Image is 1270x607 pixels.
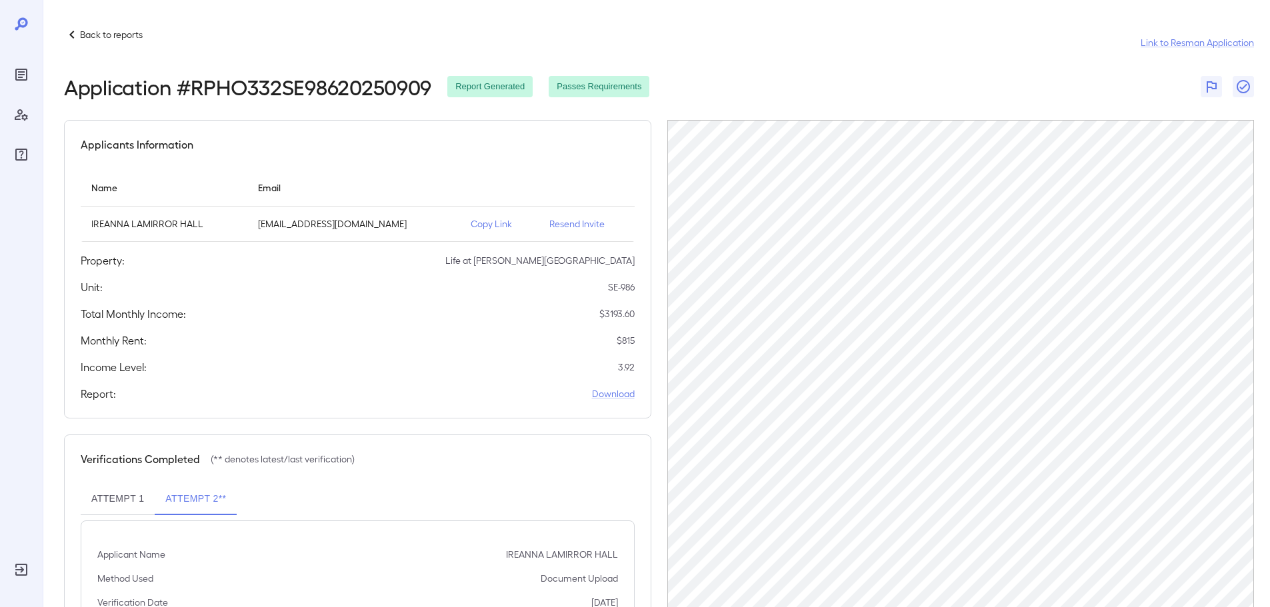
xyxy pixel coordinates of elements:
div: Reports [11,64,32,85]
p: SE-986 [608,281,635,294]
p: Applicant Name [97,548,165,561]
button: Attempt 1 [81,483,155,515]
button: Close Report [1233,76,1254,97]
table: simple table [81,169,635,242]
div: Log Out [11,559,32,580]
p: [EMAIL_ADDRESS][DOMAIN_NAME] [258,217,449,231]
p: Resend Invite [549,217,624,231]
p: Back to reports [80,28,143,41]
p: Method Used [97,572,153,585]
a: Link to Resman Application [1141,36,1254,49]
h5: Total Monthly Income: [81,306,186,322]
p: IREANNA LAMIRROR HALL [506,548,618,561]
span: Passes Requirements [549,81,649,93]
h5: Unit: [81,279,103,295]
h5: Verifications Completed [81,451,200,467]
p: $ 815 [617,334,635,347]
th: Email [247,169,460,207]
p: Document Upload [541,572,618,585]
h5: Property: [81,253,125,269]
button: Attempt 2** [155,483,237,515]
p: (** denotes latest/last verification) [211,452,355,466]
h5: Applicants Information [81,137,193,153]
p: $ 3193.60 [599,307,635,320]
div: Manage Users [11,104,32,125]
h5: Income Level: [81,359,147,375]
p: 3.92 [618,360,635,374]
span: Report Generated [447,81,533,93]
p: Copy Link [471,217,528,231]
a: Download [592,387,635,400]
p: IREANNA LAMIRROR HALL [91,217,237,231]
p: Life at [PERSON_NAME][GEOGRAPHIC_DATA] [445,254,635,267]
h2: Application # RPHO332SE98620250909 [64,75,431,99]
h5: Report: [81,386,116,402]
button: Flag Report [1201,76,1222,97]
h5: Monthly Rent: [81,332,147,348]
div: FAQ [11,144,32,165]
th: Name [81,169,247,207]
